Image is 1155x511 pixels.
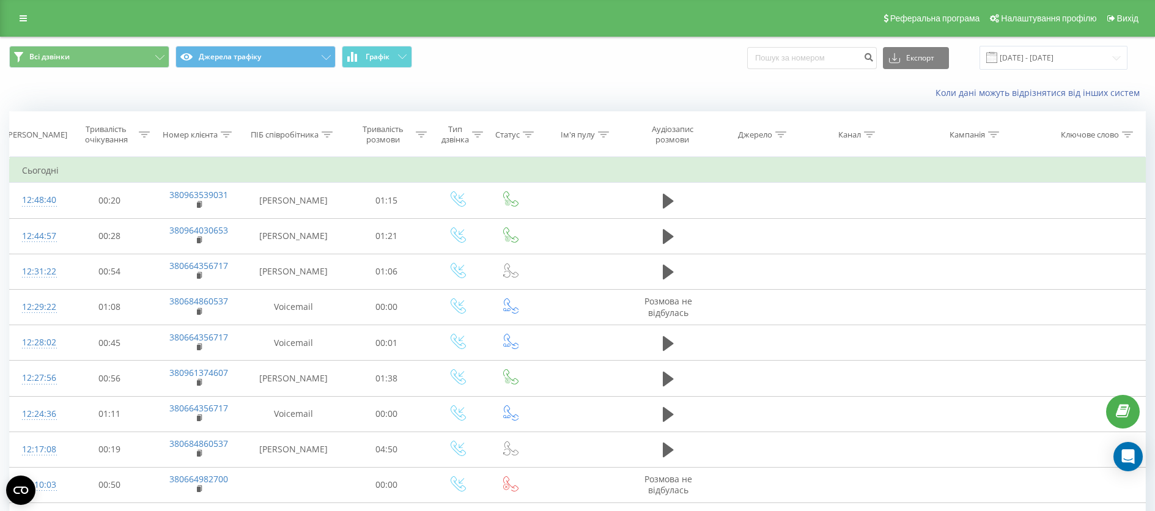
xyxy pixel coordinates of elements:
[342,254,430,289] td: 01:06
[883,47,949,69] button: Експорт
[6,130,67,140] div: [PERSON_NAME]
[245,254,343,289] td: [PERSON_NAME]
[245,361,343,396] td: [PERSON_NAME]
[22,366,53,390] div: 12:27:56
[342,218,430,254] td: 01:21
[169,189,228,200] a: 380963539031
[644,295,692,318] span: Розмова не відбулась
[22,188,53,212] div: 12:48:40
[163,130,218,140] div: Номер клієнта
[644,473,692,496] span: Розмова не відбулась
[342,183,430,218] td: 01:15
[366,53,389,61] span: Графік
[169,473,228,485] a: 380664982700
[561,130,595,140] div: Ім'я пулу
[65,254,153,289] td: 00:54
[495,130,520,140] div: Статус
[169,224,228,236] a: 380964030653
[747,47,877,69] input: Пошук за номером
[169,331,228,343] a: 380664356717
[29,52,70,62] span: Всі дзвінки
[169,402,228,414] a: 380664356717
[22,402,53,426] div: 12:24:36
[245,396,343,432] td: Voicemail
[65,396,153,432] td: 01:11
[65,467,153,502] td: 00:50
[342,46,412,68] button: Графік
[22,473,53,497] div: 12:10:03
[65,325,153,361] td: 00:45
[441,124,469,145] div: Тип дзвінка
[22,295,53,319] div: 12:29:22
[245,325,343,361] td: Voicemail
[890,13,980,23] span: Реферальна програма
[245,289,343,325] td: Voicemail
[10,158,1146,183] td: Сьогодні
[22,438,53,461] div: 12:17:08
[245,432,343,467] td: [PERSON_NAME]
[838,130,861,140] div: Канал
[738,130,772,140] div: Джерело
[9,46,169,68] button: Всі дзвінки
[342,361,430,396] td: 01:38
[251,130,319,140] div: ПІБ співробітника
[169,260,228,271] a: 380664356717
[175,46,336,68] button: Джерела трафіку
[245,218,343,254] td: [PERSON_NAME]
[935,87,1146,98] a: Коли дані можуть відрізнятися вiд інших систем
[65,361,153,396] td: 00:56
[169,295,228,307] a: 380684860537
[950,130,985,140] div: Кампанія
[6,476,35,505] button: Open CMP widget
[342,432,430,467] td: 04:50
[1061,130,1119,140] div: Ключове слово
[169,367,228,378] a: 380961374607
[65,183,153,218] td: 00:20
[65,432,153,467] td: 00:19
[342,289,430,325] td: 00:00
[638,124,708,145] div: Аудіозапис розмови
[245,183,343,218] td: [PERSON_NAME]
[342,325,430,361] td: 00:01
[22,224,53,248] div: 12:44:57
[22,331,53,355] div: 12:28:02
[1117,13,1138,23] span: Вихід
[1001,13,1096,23] span: Налаштування профілю
[342,467,430,502] td: 00:00
[65,289,153,325] td: 01:08
[353,124,413,145] div: Тривалість розмови
[1113,442,1143,471] div: Open Intercom Messenger
[76,124,136,145] div: Тривалість очікування
[22,260,53,284] div: 12:31:22
[65,218,153,254] td: 00:28
[342,396,430,432] td: 00:00
[169,438,228,449] a: 380684860537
